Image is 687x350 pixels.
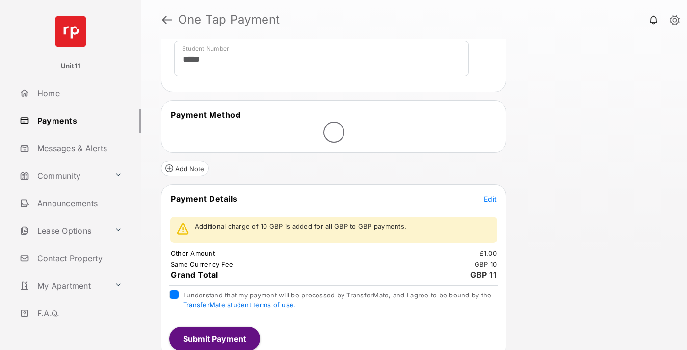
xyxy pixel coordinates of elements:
a: Announcements [16,191,141,215]
span: I understand that my payment will be processed by TransferMate, and I agree to be bound by the [183,291,491,309]
a: Payments [16,109,141,133]
td: Other Amount [170,249,215,258]
a: My Apartment [16,274,110,297]
p: Additional charge of 10 GBP is added for all GBP to GBP payments. [195,222,406,232]
span: Payment Details [171,194,238,204]
a: Home [16,81,141,105]
a: F.A.Q. [16,301,141,325]
td: GBP 10 [474,260,498,269]
a: Contact Property [16,246,141,270]
td: Same Currency Fee [170,260,234,269]
button: Edit [484,194,497,204]
a: Lease Options [16,219,110,242]
td: £1.00 [479,249,497,258]
p: Unit11 [61,61,81,71]
span: Edit [484,195,497,203]
a: Messages & Alerts [16,136,141,160]
span: Payment Method [171,110,240,120]
a: TransferMate student terms of use. [183,301,295,309]
button: Add Note [161,161,209,176]
span: Grand Total [171,270,218,280]
strong: One Tap Payment [178,14,280,26]
a: Community [16,164,110,188]
img: svg+xml;base64,PHN2ZyB4bWxucz0iaHR0cDovL3d3dy53My5vcmcvMjAwMC9zdmciIHdpZHRoPSI2NCIgaGVpZ2h0PSI2NC... [55,16,86,47]
span: GBP 11 [470,270,497,280]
